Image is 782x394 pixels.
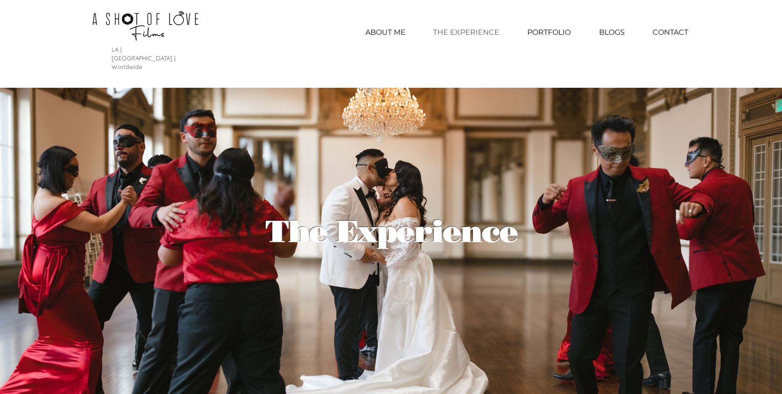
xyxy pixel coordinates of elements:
[361,21,410,44] p: ABOUT ME
[595,21,629,44] p: BLOGS
[265,212,518,250] span: The Experience
[351,21,702,44] nav: Site
[428,21,504,44] p: THE EXPERIENCE
[351,21,420,44] a: ABOUT ME
[513,21,585,44] div: PORTFOLIO
[112,46,176,70] span: LA | [GEOGRAPHIC_DATA] | Worldwide
[585,21,639,44] a: BLOGS
[420,21,513,44] a: THE EXPERIENCE
[648,21,693,44] p: CONTACT
[523,21,575,44] p: PORTFOLIO
[639,21,702,44] a: CONTACT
